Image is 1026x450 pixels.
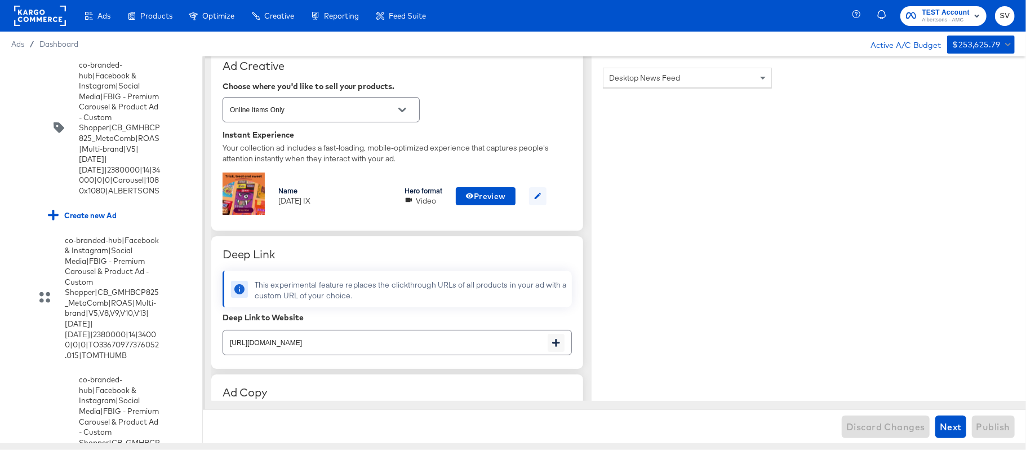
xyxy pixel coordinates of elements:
[223,82,572,91] div: Choose where you'd like to sell your products.
[394,102,411,118] button: Open
[1000,10,1010,23] span: SV
[24,39,39,48] span: /
[900,6,987,26] button: TEST AccountAlbertsons - AMC
[228,104,397,117] input: Select Product Sales Channel
[223,173,265,215] img: Oct25 IX
[140,11,172,20] span: Products
[922,7,970,19] span: TEST Account
[324,11,359,20] span: Reporting
[65,235,160,361] div: co-branded-hub|Facebook & Instagram|Social Media|FBIG - Premium Carousel & Product Ad - Custom Sh...
[11,230,191,367] div: co-branded-hub|Facebook & Instagram|Social Media|FBIG - Premium Carousel & Product Ad - Custom Sh...
[11,54,191,201] div: co-branded-hub|Facebook & Instagram|Social Media|FBIG - Premium Carousel & Product Ad - Custom Sh...
[278,196,391,206] div: [DATE] IX
[947,36,1015,54] button: $253,625.79
[953,38,1001,52] div: $253,625.79
[223,313,572,322] div: Deep Link to Website
[223,326,548,350] input: https://www.example.com/page
[255,280,567,301] div: This experimental feature replaces the clickthrough URLs of all products in your ad with a custom...
[456,187,516,205] button: Preview
[223,59,572,73] div: Ad Creative
[48,210,117,220] div: Create new Ad
[223,386,572,399] div: Ad Copy
[935,416,966,438] button: Next
[223,143,572,164] div: Your collection ad includes a fast-loading, mobile-optimized experience that captures people's at...
[39,204,191,226] div: Create new Ad
[416,196,436,206] div: Video
[922,16,970,25] span: Albertsons - AMC
[223,248,572,261] div: Deep Link
[278,186,391,196] div: Name
[465,189,506,204] span: Preview
[79,60,160,196] div: co-branded-hub|Facebook & Instagram|Social Media|FBIG - Premium Carousel & Product Ad - Custom Sh...
[859,36,941,52] div: Active A/C Budget
[202,11,234,20] span: Optimize
[223,130,572,139] div: Instant Experience
[97,11,110,20] span: Ads
[39,39,78,48] a: Dashboard
[940,419,962,435] span: Next
[609,73,680,83] span: Desktop News Feed
[995,6,1015,26] button: SV
[11,39,24,48] span: Ads
[389,11,426,20] span: Feed Suite
[264,11,294,20] span: Creative
[405,186,442,196] div: Hero format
